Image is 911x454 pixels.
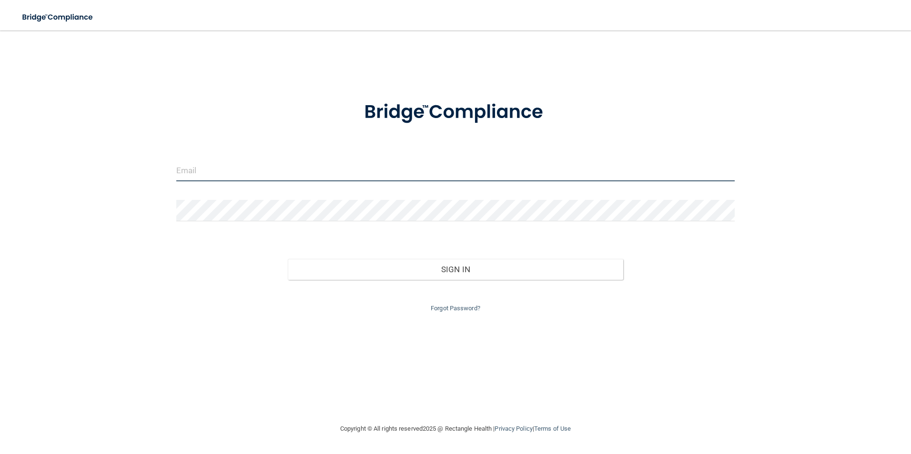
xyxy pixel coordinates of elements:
[282,414,629,444] div: Copyright © All rights reserved 2025 @ Rectangle Health | |
[176,160,735,181] input: Email
[344,88,567,137] img: bridge_compliance_login_screen.278c3ca4.svg
[14,8,102,27] img: bridge_compliance_login_screen.278c3ca4.svg
[431,305,480,312] a: Forgot Password?
[288,259,623,280] button: Sign In
[534,425,571,432] a: Terms of Use
[746,386,900,424] iframe: Drift Widget Chat Controller
[495,425,532,432] a: Privacy Policy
